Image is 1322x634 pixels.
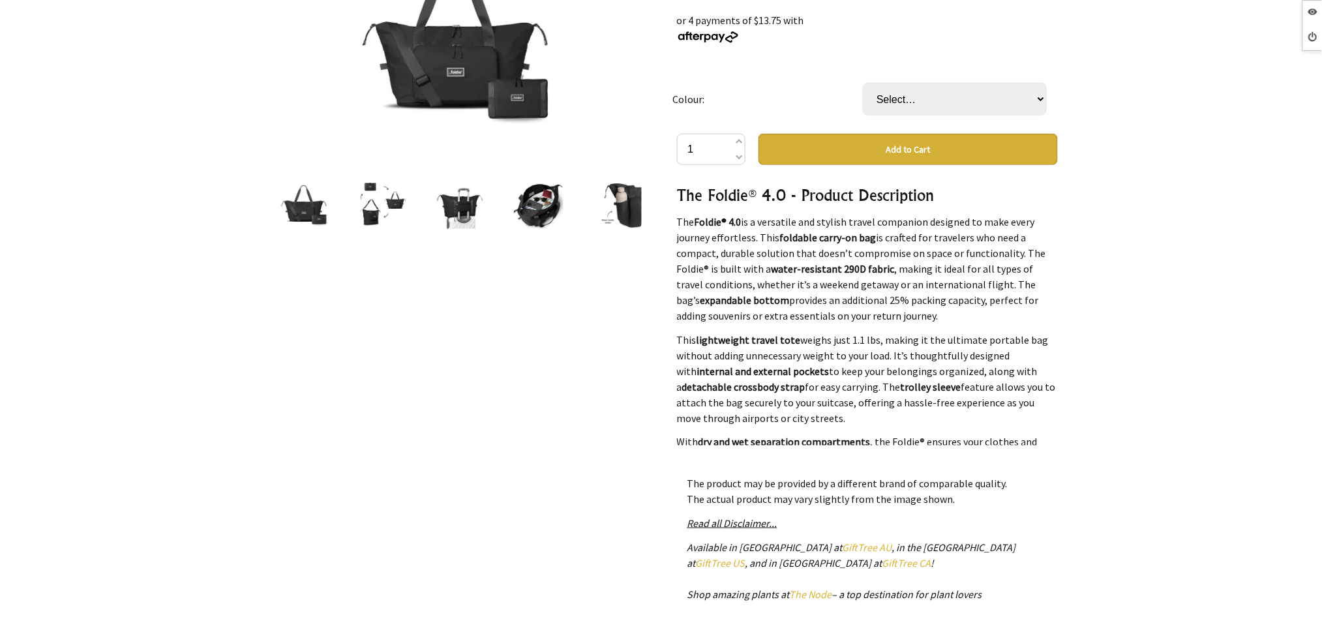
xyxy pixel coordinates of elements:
[677,31,740,43] img: Afterpay
[677,434,1058,512] p: With , the Foldie® ensures your clothes and accessories remain safe from any accidental spills. T...
[882,556,931,569] a: GiftTree CA
[592,179,642,229] img: The Foldie® 4.0
[700,294,790,307] strong: expandable bottom
[780,231,877,244] strong: foldable carry-on bag
[695,215,742,228] strong: Foldie® 4.0
[677,185,1058,205] h3: The Foldie® 4.0 - Product Description
[790,588,832,601] a: The Node
[677,332,1058,426] p: This weighs just 1.1 lbs, making it the ultimate portable bag without adding unnecessary weight t...
[279,179,329,229] img: The Foldie® 4.0
[697,333,801,346] strong: lightweight travel tote
[696,556,745,569] a: GiftTree US
[672,65,863,134] td: Colour:
[687,541,1016,601] em: Available in [GEOGRAPHIC_DATA] at , in the [GEOGRAPHIC_DATA] at , and in [GEOGRAPHIC_DATA] at ! S...
[677,214,1058,324] p: The is a versatile and stylish travel companion designed to make every journey effortless. This i...
[687,517,777,530] a: Read all Disclaimer...
[514,179,563,229] img: The Foldie® 4.0
[436,179,485,229] img: The Foldie® 4.0
[699,435,871,448] strong: dry and wet separation compartments
[677,12,1058,44] div: or 4 payments of $13.75 with
[357,179,407,229] img: The Foldie® 4.0
[677,185,1058,445] div: Designed with a compact size, it's perfect to bring along as a "just in case" bag. Plus, after us...
[843,541,892,554] a: GiftTree AU
[682,380,805,393] strong: detachable crossbody strap
[772,262,895,275] strong: water-resistant 290D fabric
[687,475,1047,507] p: The product may be provided by a different brand of comparable quality. The actual product may va...
[697,365,830,378] strong: internal and external pockets
[901,380,961,393] strong: trolley sleeve
[759,134,1058,165] button: Add to Cart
